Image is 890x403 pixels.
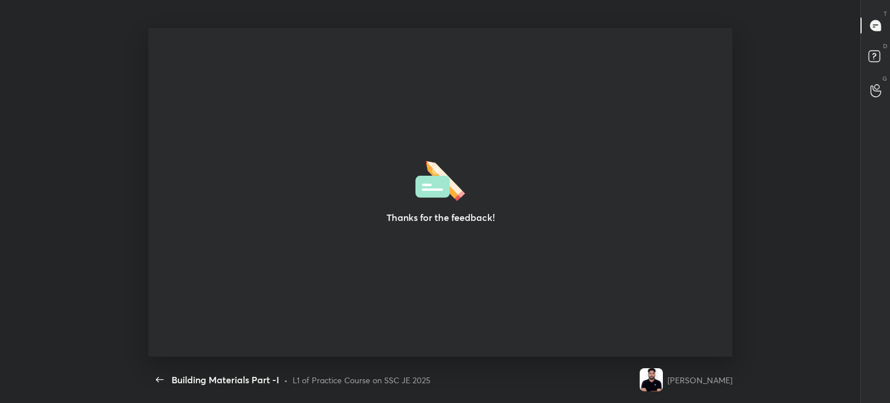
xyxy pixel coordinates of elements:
[415,157,465,201] img: feedbackThanks.36dea665.svg
[386,210,494,224] h3: Thanks for the feedback!
[667,374,732,386] div: [PERSON_NAME]
[172,373,279,387] div: Building Materials Part -I
[883,42,887,50] p: D
[884,9,887,18] p: T
[640,368,663,391] img: d58f76cd00a64faea5a345cb3a881824.jpg
[284,374,288,386] div: •
[293,374,431,386] div: L1 of Practice Course on SSC JE 2025
[882,74,887,83] p: G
